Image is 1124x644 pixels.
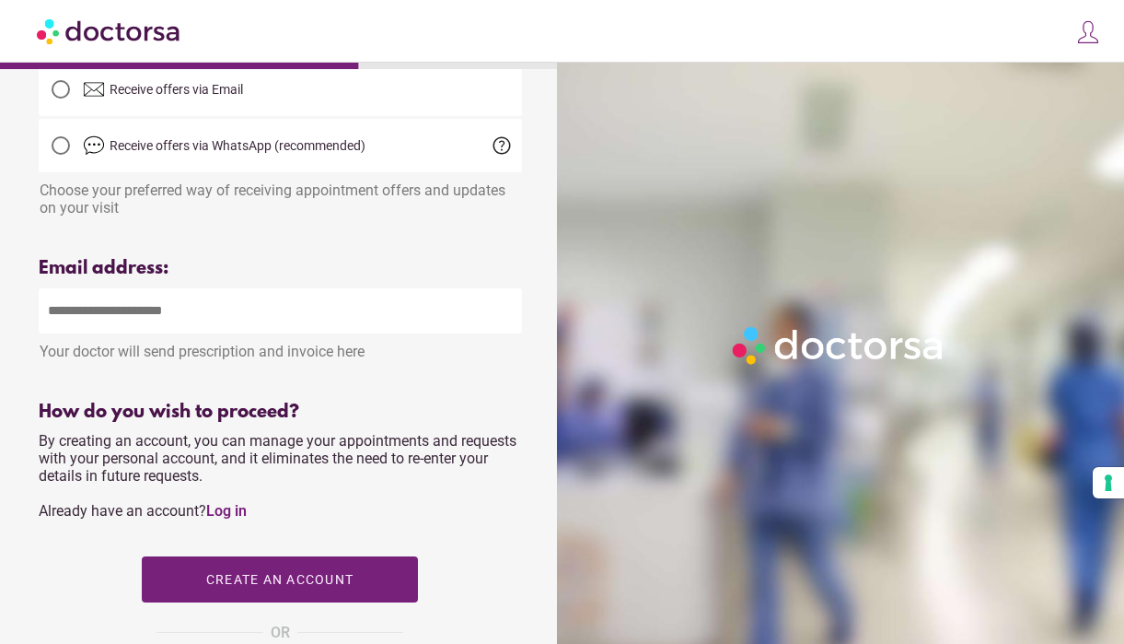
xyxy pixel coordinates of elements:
span: By creating an account, you can manage your appointments and requests with your personal account,... [39,432,516,520]
div: Choose your preferred way of receiving appointment offers and updates on your visit [39,172,522,217]
img: email [83,78,105,100]
span: Receive offers via WhatsApp (recommended) [110,138,365,153]
span: Create an account [206,572,353,587]
span: Receive offers via Email [110,82,243,97]
img: Doctorsa.com [37,10,182,52]
a: Log in [206,502,247,520]
div: Your doctor will send prescription and invoice here [39,334,522,360]
button: Create an account [142,556,418,603]
div: Email address: [39,258,522,279]
div: How do you wish to proceed? [39,402,522,423]
img: chat [83,135,105,157]
img: Logo-Doctorsa-trans-White-partial-flat.png [726,321,951,370]
img: icons8-customer-100.png [1075,19,1101,45]
button: Your consent preferences for tracking technologies [1093,467,1124,498]
span: help [491,135,513,157]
